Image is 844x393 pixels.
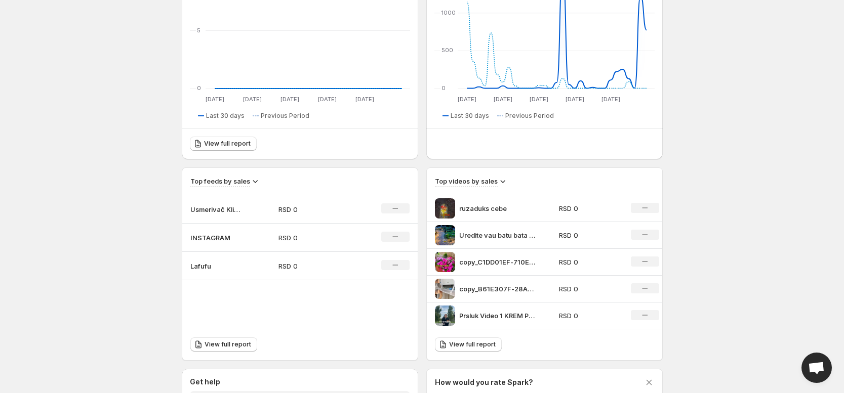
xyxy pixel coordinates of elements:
[261,112,309,120] span: Previous Period
[278,204,350,214] p: RSD 0
[190,337,257,352] a: View full report
[205,340,251,348] span: View full report
[280,96,299,103] text: [DATE]
[801,353,832,383] div: Open chat
[601,96,620,103] text: [DATE]
[459,203,535,213] p: ruzaduks cebe
[559,230,619,240] p: RSD 0
[435,176,498,186] h3: Top videos by sales
[441,47,453,54] text: 500
[197,27,200,34] text: 5
[435,377,533,387] h3: How would you rate Spark?
[190,176,250,186] h3: Top feeds by sales
[459,230,535,240] p: Uredite vau batu bata gardening dvoriste
[559,257,619,267] p: RSD 0
[441,84,446,92] text: 0
[565,96,584,103] text: [DATE]
[243,96,261,103] text: [DATE]
[278,261,350,271] p: RSD 0
[435,225,455,245] img: Uredite vau batu bata gardening dvoriste
[459,257,535,267] p: copy_C1DD01EF-710E-4CF9-8583-DEE0A8BF0F6A
[355,96,374,103] text: [DATE]
[529,96,548,103] text: [DATE]
[317,96,336,103] text: [DATE]
[435,198,455,219] img: ruzaduks cebe
[449,340,496,348] span: View full report
[206,112,245,120] span: Last 30 days
[190,204,241,214] p: Usmerivač Klime
[493,96,512,103] text: [DATE]
[190,377,220,387] h3: Get help
[559,203,619,213] p: RSD 0
[559,311,619,321] p: RSD 0
[190,261,241,271] p: Lafufu
[435,305,455,326] img: Prsluk Video 1 KREM PRSLUK
[435,337,502,352] a: View full report
[441,9,456,16] text: 1000
[435,252,455,272] img: copy_C1DD01EF-710E-4CF9-8583-DEE0A8BF0F6A
[197,84,201,92] text: 0
[190,233,241,243] p: INSTAGRAM
[190,137,257,151] a: View full report
[278,233,350,243] p: RSD 0
[459,284,535,294] p: copy_B61E307F-28A7-4D50-B498-7DFEAE814A05
[459,311,535,321] p: Prsluk Video 1 KREM PRSLUK
[505,112,554,120] span: Previous Period
[205,96,224,103] text: [DATE]
[451,112,489,120] span: Last 30 days
[204,140,251,148] span: View full report
[435,279,455,299] img: copy_B61E307F-28A7-4D50-B498-7DFEAE814A05
[559,284,619,294] p: RSD 0
[457,96,476,103] text: [DATE]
